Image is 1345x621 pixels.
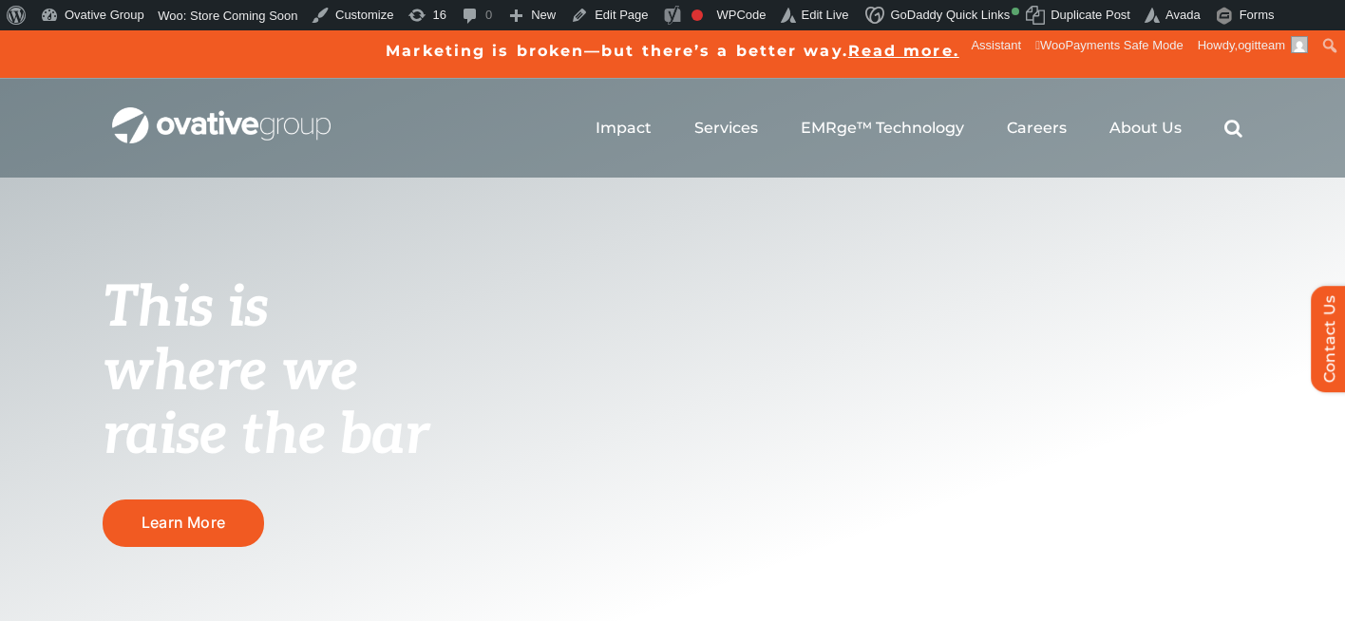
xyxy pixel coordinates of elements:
[112,105,331,123] a: OG_Full_horizontal_WHT
[1007,119,1067,138] a: Careers
[1238,38,1285,52] span: ogitteam
[386,42,848,60] a: Marketing is broken—but there’s a better way.
[103,499,264,546] a: Learn More
[964,30,1029,61] a: Assistant
[848,42,959,60] a: Read more.
[152,6,304,26] a: Woo: Store Coming Soon
[801,119,964,138] a: EMRge™ Technology
[596,119,652,138] a: Impact
[596,98,1242,159] nav: Menu
[1191,30,1316,61] a: Howdy,
[1035,38,1184,52] span: WooPayments Safe Mode
[694,119,758,138] a: Services
[1109,119,1182,138] a: About Us
[691,9,703,21] div: Focus keyphrase not set
[103,338,428,470] span: where we raise the bar
[103,274,268,343] span: This is
[142,514,225,532] span: Learn More
[1224,119,1242,138] a: Search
